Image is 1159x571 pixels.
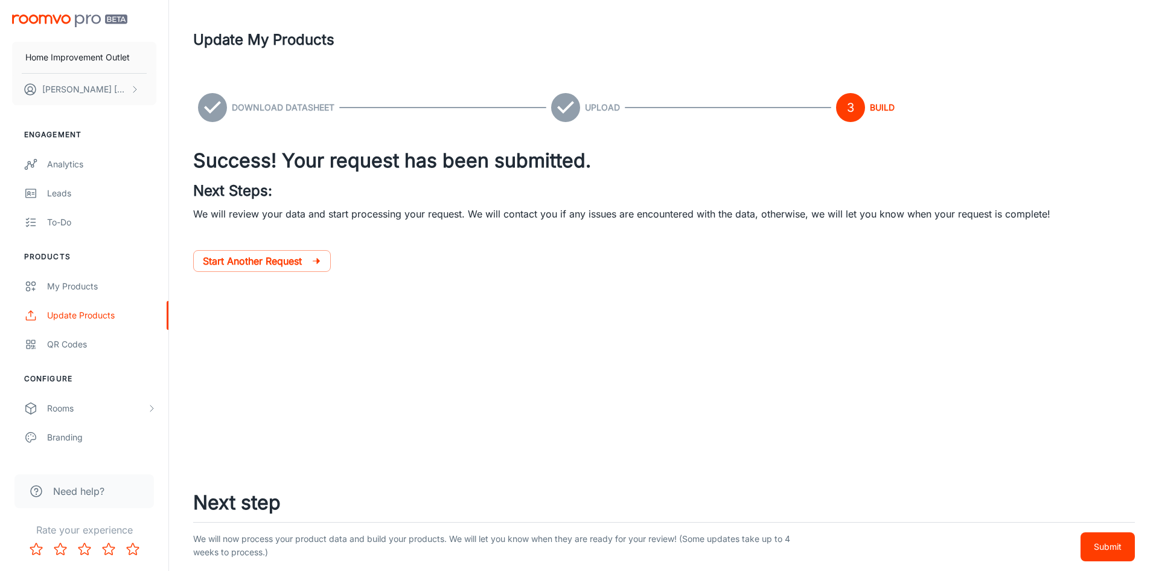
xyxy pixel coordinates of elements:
[42,83,127,96] p: [PERSON_NAME] [PERSON_NAME]
[12,42,156,73] button: Home Improvement Outlet
[193,29,334,51] h1: Update My Products
[12,74,156,105] button: [PERSON_NAME] [PERSON_NAME]
[193,207,1135,221] p: We will review your data and start processing your request. We will contact you if any issues are...
[47,216,156,229] div: To-do
[47,187,156,200] div: Leads
[870,101,895,114] h6: Build
[193,250,331,272] button: Start Another Request
[47,338,156,351] div: QR Codes
[47,280,156,293] div: My Products
[585,101,620,114] h6: Upload
[203,254,311,268] p: Start Another Request
[193,180,1135,202] p: Next Steps:
[25,51,130,64] p: Home Improvement Outlet
[847,100,854,115] text: 3
[47,309,156,322] div: Update Products
[193,146,1135,175] h2: Success! Your request has been submitted.
[232,101,334,114] h6: Download Datasheet
[12,15,127,27] img: Roomvo PRO Beta
[47,158,156,171] div: Analytics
